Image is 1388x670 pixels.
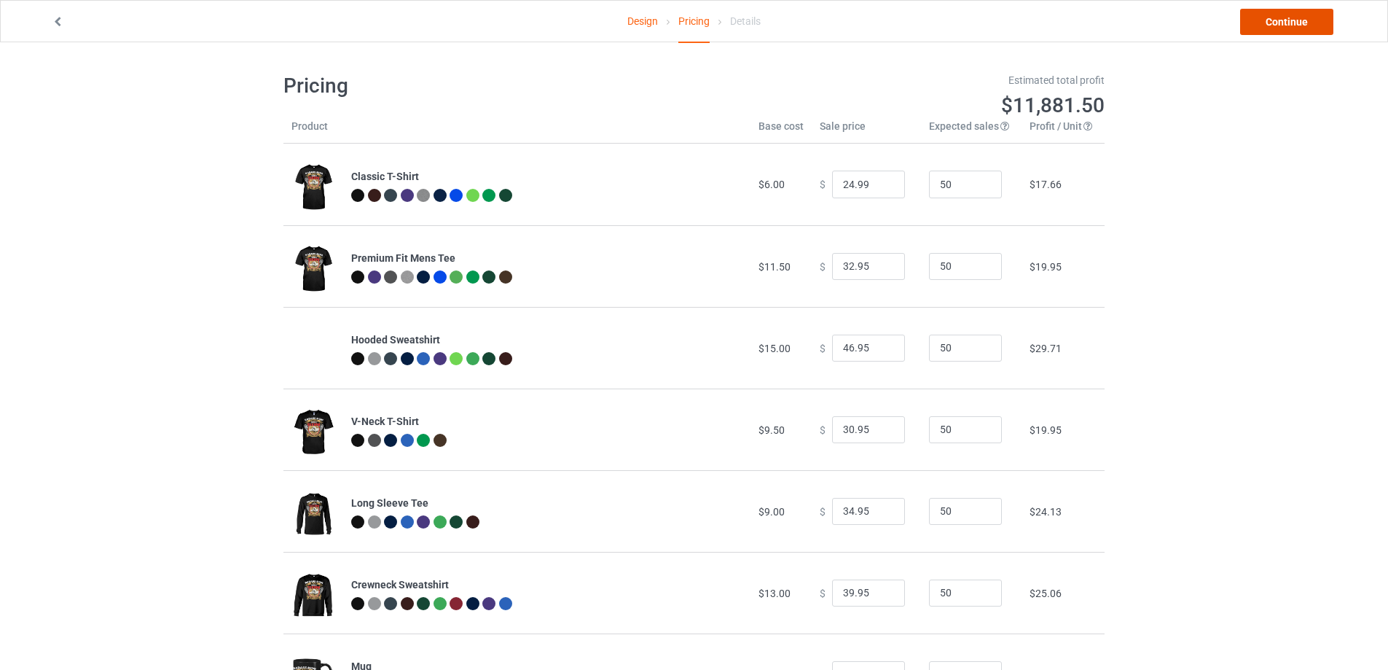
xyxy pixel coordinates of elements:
span: $29.71 [1030,343,1062,354]
th: Sale price [812,119,921,144]
span: $13.00 [758,588,791,599]
div: Details [730,1,761,42]
span: $24.13 [1030,506,1062,518]
span: $17.66 [1030,179,1062,190]
span: $9.50 [758,424,785,436]
a: Design [627,1,658,42]
span: $19.95 [1030,424,1062,436]
span: $9.00 [758,506,785,518]
th: Base cost [750,119,812,144]
span: $19.95 [1030,261,1062,273]
b: Crewneck Sweatshirt [351,579,449,591]
th: Product [283,119,343,144]
div: Estimated total profit [705,73,1105,87]
b: Classic T-Shirt [351,171,419,182]
b: Hooded Sweatshirt [351,334,440,346]
b: V-Neck T-Shirt [351,416,419,427]
a: Continue [1240,9,1333,35]
b: Long Sleeve Tee [351,497,428,509]
th: Profit / Unit [1022,119,1105,144]
span: $15.00 [758,343,791,354]
span: $ [820,424,826,435]
span: $11,881.50 [1001,93,1105,117]
img: heather_texture.png [401,270,414,284]
h1: Pricing [283,73,684,99]
th: Expected sales [921,119,1022,144]
span: $11.50 [758,261,791,273]
span: $25.06 [1030,588,1062,599]
span: $ [820,505,826,517]
img: heather_texture.png [417,189,430,202]
div: Pricing [678,1,710,43]
span: $6.00 [758,179,785,190]
span: $ [820,179,826,190]
span: $ [820,342,826,354]
span: $ [820,587,826,599]
span: $ [820,260,826,272]
b: Premium Fit Mens Tee [351,252,455,264]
